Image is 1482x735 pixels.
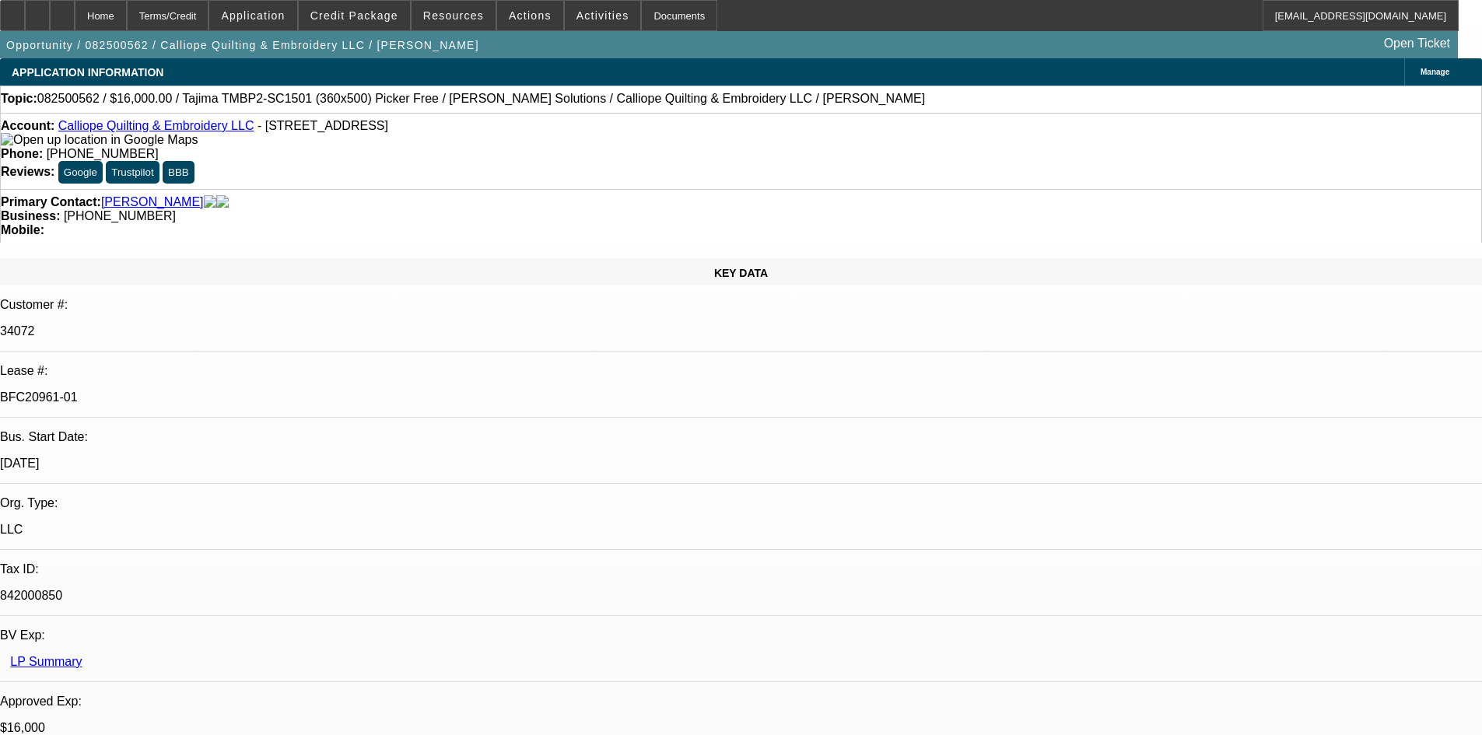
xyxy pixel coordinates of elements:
span: Resources [423,9,484,22]
strong: Phone: [1,147,43,160]
strong: Account: [1,119,54,132]
span: Activities [576,9,629,22]
button: Google [58,161,103,184]
span: Credit Package [310,9,398,22]
strong: Mobile: [1,223,44,236]
a: Calliope Quilting & Embroidery LLC [58,119,254,132]
button: Resources [412,1,496,30]
img: linkedin-icon.png [216,195,229,209]
a: View Google Maps [1,133,198,146]
button: Credit Package [299,1,410,30]
span: Actions [509,9,552,22]
span: [PHONE_NUMBER] [64,209,176,222]
button: Actions [497,1,563,30]
span: - [STREET_ADDRESS] [258,119,388,132]
strong: Business: [1,209,60,222]
span: [PHONE_NUMBER] [47,147,159,160]
span: Manage [1421,68,1449,76]
a: [PERSON_NAME] [101,195,204,209]
img: facebook-icon.png [204,195,216,209]
a: Open Ticket [1378,30,1456,57]
button: Trustpilot [106,161,159,184]
span: Opportunity / 082500562 / Calliope Quilting & Embroidery LLC / [PERSON_NAME] [6,39,479,51]
button: Activities [565,1,641,30]
button: BBB [163,161,194,184]
strong: Primary Contact: [1,195,101,209]
strong: Topic: [1,92,37,106]
span: 082500562 / $16,000.00 / Tajima TMBP2-SC1501 (360x500) Picker Free / [PERSON_NAME] Solutions / Ca... [37,92,925,106]
strong: Reviews: [1,165,54,178]
span: Application [221,9,285,22]
span: APPLICATION INFORMATION [12,66,163,79]
img: Open up location in Google Maps [1,133,198,147]
a: LP Summary [10,655,82,668]
button: Application [209,1,296,30]
span: KEY DATA [714,267,768,279]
